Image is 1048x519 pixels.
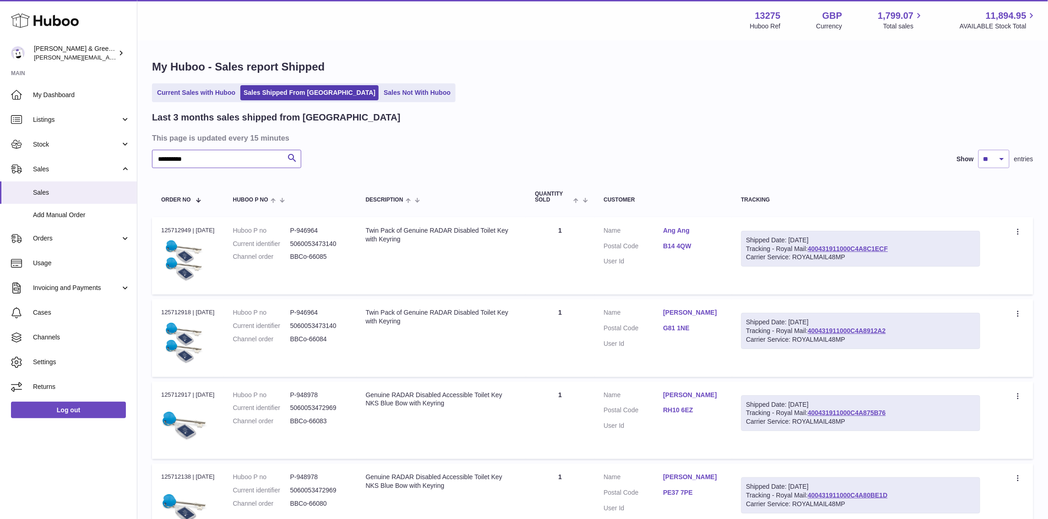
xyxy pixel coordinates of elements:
dd: BBCo-66080 [290,499,348,508]
div: Carrier Service: ROYALMAIL48MP [746,253,975,262]
dt: Postal Code [604,488,663,499]
div: Currency [816,22,842,31]
div: Shipped Date: [DATE] [746,318,975,327]
img: $_57.JPG [161,237,207,283]
dt: Current identifier [233,404,290,412]
span: Quantity Sold [535,191,571,203]
h1: My Huboo - Sales report Shipped [152,60,1033,74]
div: Customer [604,197,723,203]
div: 125712917 | [DATE] [161,391,215,399]
a: B14 4QW [663,242,723,251]
dd: BBCo-66085 [290,252,348,261]
dt: Name [604,473,663,484]
span: Stock [33,140,120,149]
span: [PERSON_NAME][EMAIL_ADDRESS][DOMAIN_NAME] [34,54,184,61]
div: Carrier Service: ROYALMAIL48MP [746,335,975,344]
dt: Current identifier [233,240,290,248]
dt: Name [604,391,663,402]
dt: Name [604,308,663,319]
dd: 5060053472969 [290,404,348,412]
dt: Postal Code [604,406,663,417]
div: Tracking - Royal Mail: [741,313,980,349]
a: 1,799.07 Total sales [878,10,924,31]
dt: Postal Code [604,242,663,253]
div: Shipped Date: [DATE] [746,482,975,491]
span: Total sales [883,22,924,31]
td: 1 [526,299,595,377]
img: $_57.JPG [161,320,207,366]
div: Tracking [741,197,980,203]
dd: P-948978 [290,473,348,481]
strong: GBP [822,10,842,22]
div: Tracking - Royal Mail: [741,477,980,514]
dt: Current identifier [233,322,290,330]
strong: 13275 [755,10,781,22]
span: Order No [161,197,191,203]
div: Genuine RADAR Disabled Accessible Toilet Key NKS Blue Bow with Keyring [366,391,517,408]
dd: BBCo-66083 [290,417,348,426]
a: 11,894.95 AVAILABLE Stock Total [960,10,1037,31]
span: Usage [33,259,130,268]
dt: Channel order [233,499,290,508]
span: Sales [33,165,120,174]
dt: Huboo P no [233,226,290,235]
span: Returns [33,382,130,391]
a: [PERSON_NAME] [663,473,723,481]
div: Carrier Service: ROYALMAIL48MP [746,417,975,426]
div: Carrier Service: ROYALMAIL48MP [746,500,975,508]
dt: User Id [604,339,663,348]
a: PE37 7PE [663,488,723,497]
div: Shipped Date: [DATE] [746,236,975,245]
span: Huboo P no [233,197,268,203]
div: Tracking - Royal Mail: [741,231,980,267]
div: Genuine RADAR Disabled Accessible Toilet Key NKS Blue Bow with Keyring [366,473,517,490]
div: Tracking - Royal Mail: [741,395,980,432]
img: ellen@bluebadgecompany.co.uk [11,46,25,60]
dd: 5060053472969 [290,486,348,495]
div: Twin Pack of Genuine RADAR Disabled Toilet Key with Keyring [366,226,517,244]
dt: Channel order [233,252,290,261]
dt: Huboo P no [233,473,290,481]
a: Ang Ang [663,226,723,235]
a: Sales Not With Huboo [380,85,454,100]
span: Orders [33,234,120,243]
dt: User Id [604,504,663,513]
dt: Huboo P no [233,308,290,317]
a: RH10 6EZ [663,406,723,415]
dt: Channel order [233,417,290,426]
div: Shipped Date: [DATE] [746,400,975,409]
dd: P-948978 [290,391,348,399]
div: Twin Pack of Genuine RADAR Disabled Toilet Key with Keyring [366,308,517,326]
span: Cases [33,308,130,317]
span: Settings [33,358,130,366]
div: 125712949 | [DATE] [161,226,215,235]
div: [PERSON_NAME] & Green Ltd [34,44,116,62]
div: 125712138 | [DATE] [161,473,215,481]
dt: User Id [604,257,663,266]
a: Current Sales with Huboo [154,85,239,100]
a: Sales Shipped From [GEOGRAPHIC_DATA] [240,85,379,100]
span: 11,894.95 [986,10,1026,22]
label: Show [957,155,974,164]
span: My Dashboard [33,91,130,99]
div: Huboo Ref [750,22,781,31]
a: 400431911000C4A80BE1D [808,492,887,499]
td: 1 [526,382,595,459]
span: Description [366,197,403,203]
h3: This page is updated every 15 minutes [152,133,1031,143]
dd: P-946964 [290,308,348,317]
a: Log out [11,402,126,418]
span: entries [1014,155,1033,164]
dd: 5060053473140 [290,322,348,330]
dd: P-946964 [290,226,348,235]
a: 400431911000C4A875B76 [808,409,885,416]
span: AVAILABLE Stock Total [960,22,1037,31]
span: Add Manual Order [33,211,130,219]
dd: BBCo-66084 [290,335,348,344]
dt: Current identifier [233,486,290,495]
td: 1 [526,217,595,295]
span: Sales [33,188,130,197]
span: Invoicing and Payments [33,284,120,292]
div: 125712918 | [DATE] [161,308,215,317]
a: 400431911000C4A8912A2 [808,327,885,334]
